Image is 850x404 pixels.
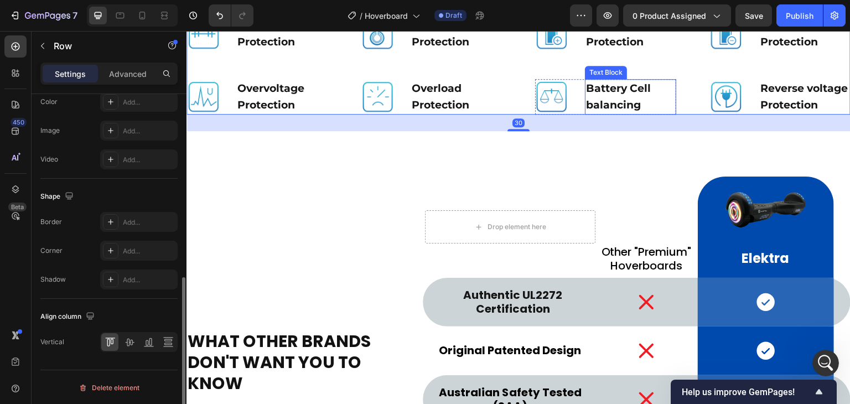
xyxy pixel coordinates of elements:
[682,385,826,398] button: Show survey - Help us improve GemPages!
[326,87,338,96] div: 30
[209,4,253,27] div: Undo/Redo
[776,4,823,27] button: Publish
[633,10,706,22] span: 0 product assigned
[40,309,97,324] div: Align column
[400,49,489,82] p: Battery Cell balancing
[410,228,510,242] p: Hoverboards
[410,214,510,228] p: Other "Premium"
[40,126,60,136] div: Image
[40,246,63,256] div: Corner
[11,118,27,127] div: 450
[51,51,118,80] strong: Overvoltage Protection
[445,11,462,20] span: Draft
[186,31,850,404] iframe: To enrich screen reader interactions, please activate Accessibility in Grammarly extension settings
[523,49,556,82] img: 19.png
[4,4,82,27] button: 7
[745,11,763,20] span: Save
[55,68,86,80] p: Settings
[72,9,77,22] p: 7
[123,275,175,285] div: Add...
[40,189,76,204] div: Shape
[623,4,731,27] button: 0 product assigned
[556,218,603,236] strong: Elektra
[8,203,27,211] div: Beta
[574,51,661,80] strong: Reverse voltage Protection
[812,350,839,376] iframe: Intercom live chat
[123,217,175,227] div: Add...
[40,337,64,347] div: Vertical
[682,387,812,397] span: Help us improve GemPages!
[360,10,362,22] span: /
[40,217,62,227] div: Border
[40,97,58,107] div: Color
[54,39,148,53] p: Row
[240,355,408,382] p: Australian Safety Tested (SAA)
[40,274,66,284] div: Shadow
[123,126,175,136] div: Add...
[735,4,772,27] button: Save
[538,137,621,220] img: gempages_492219557428069498-8971473d-52dd-4bbb-913d-322f754198e3.webp
[174,49,208,82] img: 17.png
[301,191,360,200] div: Drop element here
[109,68,147,80] p: Advanced
[245,257,408,285] p: Authentic UL2272 Certification
[1,298,184,364] strong: What Other Brands Don't Want You To Know
[123,97,175,107] div: Add...
[225,51,283,80] strong: Overload Protection
[79,381,139,395] div: Delete element
[786,10,813,22] div: Publish
[40,154,58,164] div: Video
[40,379,178,397] button: Delete element
[123,155,175,165] div: Add...
[123,246,175,256] div: Add...
[240,313,408,327] p: Original Patented Design
[365,10,408,22] span: Hoverboard
[401,37,438,46] div: Text Block
[349,49,382,82] img: 14.png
